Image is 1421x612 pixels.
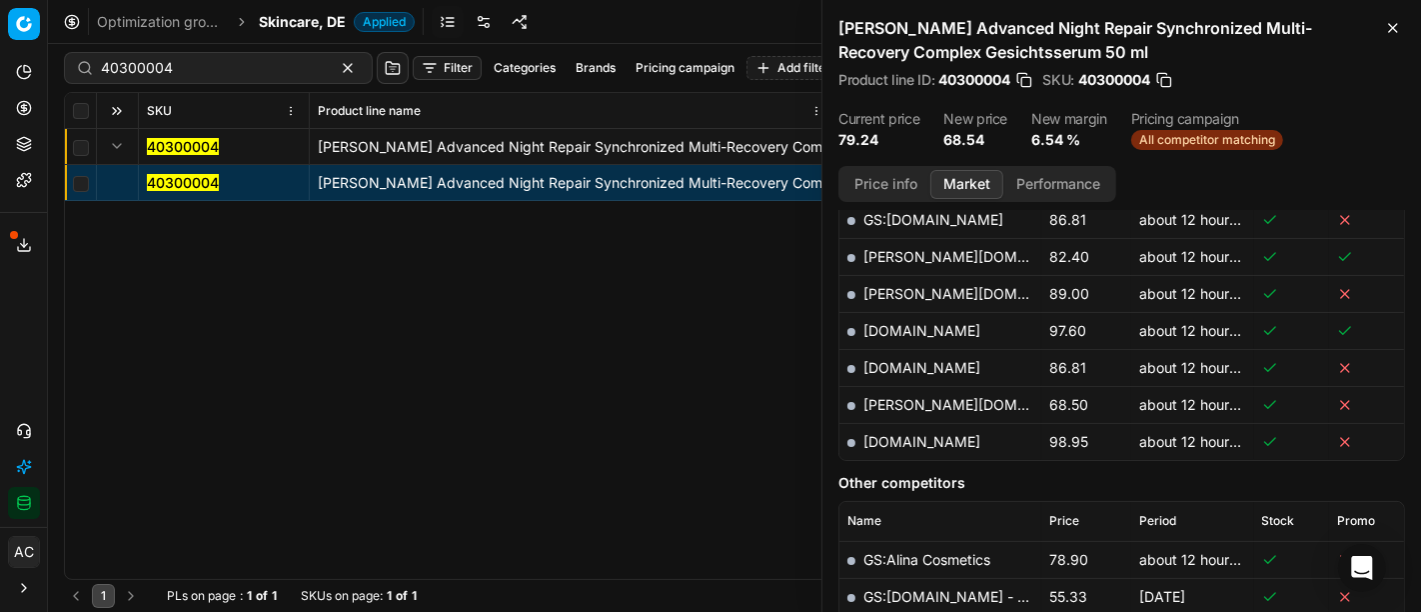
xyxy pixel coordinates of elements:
[1139,513,1176,529] span: Period
[1049,513,1079,529] span: Price
[413,56,482,80] button: Filter
[1139,322,1265,339] span: about 12 hours ago
[838,130,919,150] dd: 79.24
[8,536,40,568] button: AC
[318,103,421,119] span: Product line name
[943,130,1007,150] dd: 68.54
[930,170,1003,199] button: Market
[259,12,415,32] span: Skincare, DEApplied
[147,173,219,193] button: 40300004
[838,473,1405,493] h5: Other competitors
[1262,513,1295,529] span: Stock
[838,112,919,126] dt: Current price
[1338,544,1386,592] div: Open Intercom Messenger
[863,551,990,568] a: GS:Alina Cosmetics
[1337,513,1375,529] span: Promo
[387,588,392,604] strong: 1
[119,584,143,608] button: Go to next page
[1031,112,1107,126] dt: New margin
[167,588,236,604] span: PLs on page
[1031,130,1107,150] dd: 6.54 %
[64,584,143,608] nav: pagination
[147,174,219,191] mark: 40300004
[256,588,268,604] strong: of
[1139,285,1265,302] span: about 12 hours ago
[628,56,742,80] button: Pricing campaign
[841,170,930,199] button: Price info
[1049,396,1088,413] span: 68.50
[486,56,564,80] button: Categories
[64,584,88,608] button: Go to previous page
[938,70,1010,90] span: 40300004
[863,211,1003,228] a: GS:[DOMAIN_NAME]
[1131,130,1283,150] span: All competitor matching
[147,103,172,119] span: SKU
[272,588,277,604] strong: 1
[301,588,383,604] span: SKUs on page :
[863,248,1095,265] a: [PERSON_NAME][DOMAIN_NAME]
[746,56,839,80] button: Add filter
[396,588,408,604] strong: of
[92,584,115,608] button: 1
[9,537,39,567] span: AC
[1139,551,1265,568] span: about 12 hours ago
[97,12,225,32] a: Optimization groups
[247,588,252,604] strong: 1
[1131,112,1283,126] dt: Pricing campaign
[354,12,415,32] span: Applied
[167,588,277,604] div: :
[147,137,219,157] button: 40300004
[863,396,1095,413] a: [PERSON_NAME][DOMAIN_NAME]
[1049,588,1087,605] span: 55.33
[863,588,1134,605] a: GS:[DOMAIN_NAME] - Amazon.de-Seller
[838,73,934,87] span: Product line ID :
[847,513,881,529] span: Name
[1042,73,1074,87] span: SKU :
[568,56,624,80] button: Brands
[105,134,129,158] button: Expand
[101,58,320,78] input: Search by SKU or title
[1139,588,1185,605] span: [DATE]
[1139,248,1265,265] span: about 12 hours ago
[318,173,826,193] div: [PERSON_NAME] Advanced Night Repair Synchronized Multi-Recovery Complex Gesichtsserum 50 ml
[1049,322,1086,339] span: 97.60
[1049,248,1089,265] span: 82.40
[1003,170,1113,199] button: Performance
[1139,396,1265,413] span: about 12 hours ago
[1049,211,1086,228] span: 86.81
[943,112,1007,126] dt: New price
[259,12,346,32] span: Skincare, DE
[147,138,219,155] mark: 40300004
[1139,211,1265,228] span: about 12 hours ago
[863,285,1095,302] a: [PERSON_NAME][DOMAIN_NAME]
[838,16,1405,64] h2: [PERSON_NAME] Advanced Night Repair Synchronized Multi-Recovery Complex Gesichtsserum 50 ml
[1078,70,1150,90] span: 40300004
[97,12,415,32] nav: breadcrumb
[105,99,129,123] button: Expand all
[1139,359,1265,376] span: about 12 hours ago
[863,433,980,450] a: [DOMAIN_NAME]
[1139,433,1265,450] span: about 12 hours ago
[1049,433,1088,450] span: 98.95
[1049,551,1088,568] span: 78.90
[863,322,980,339] a: [DOMAIN_NAME]
[318,137,826,157] div: [PERSON_NAME] Advanced Night Repair Synchronized Multi-Recovery Complex Gesichtsserum 50 ml
[1049,285,1089,302] span: 89.00
[412,588,417,604] strong: 1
